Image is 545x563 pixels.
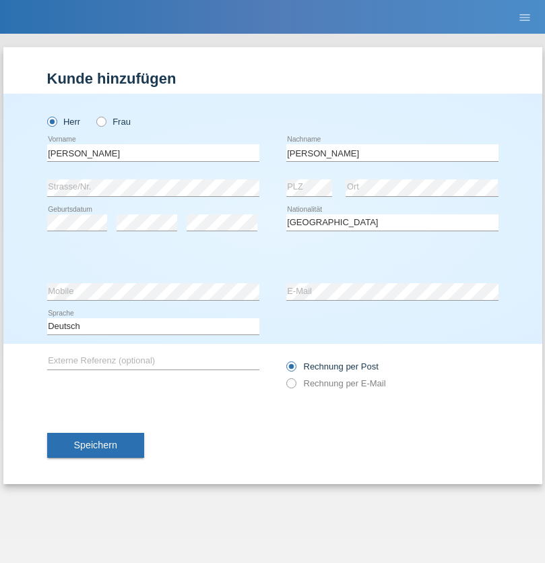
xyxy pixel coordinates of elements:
input: Rechnung per Post [286,361,295,378]
label: Rechnung per E-Mail [286,378,386,388]
h1: Kunde hinzufügen [47,70,499,87]
i: menu [518,11,532,24]
button: Speichern [47,433,144,458]
a: menu [511,13,538,21]
span: Speichern [74,440,117,450]
input: Herr [47,117,56,125]
label: Frau [96,117,131,127]
input: Rechnung per E-Mail [286,378,295,395]
input: Frau [96,117,105,125]
label: Rechnung per Post [286,361,379,372]
label: Herr [47,117,81,127]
